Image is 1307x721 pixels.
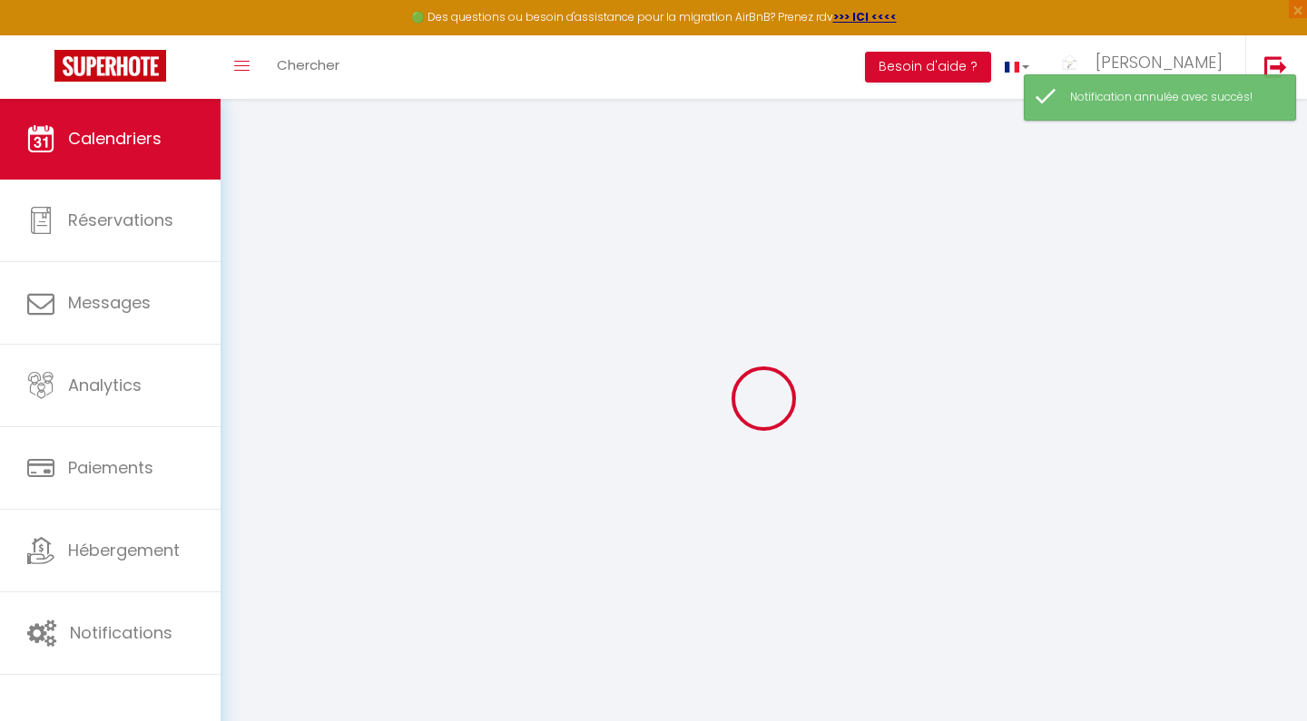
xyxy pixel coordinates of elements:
span: Chercher [277,55,339,74]
span: Paiements [68,456,153,479]
span: Analytics [68,374,142,396]
img: Super Booking [54,50,166,82]
span: Calendriers [68,127,162,150]
span: Hébergement [68,539,180,561]
span: Notifications [70,621,172,644]
a: ... [PERSON_NAME] [1043,35,1245,99]
span: [PERSON_NAME] [1096,51,1223,73]
a: Chercher [263,35,353,99]
img: ... [1056,54,1084,73]
span: Messages [68,291,151,314]
div: Notification annulée avec succès! [1070,89,1277,106]
a: >>> ICI <<<< [833,9,897,24]
button: Besoin d'aide ? [865,52,991,83]
img: logout [1264,55,1287,78]
span: Réservations [68,209,173,231]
